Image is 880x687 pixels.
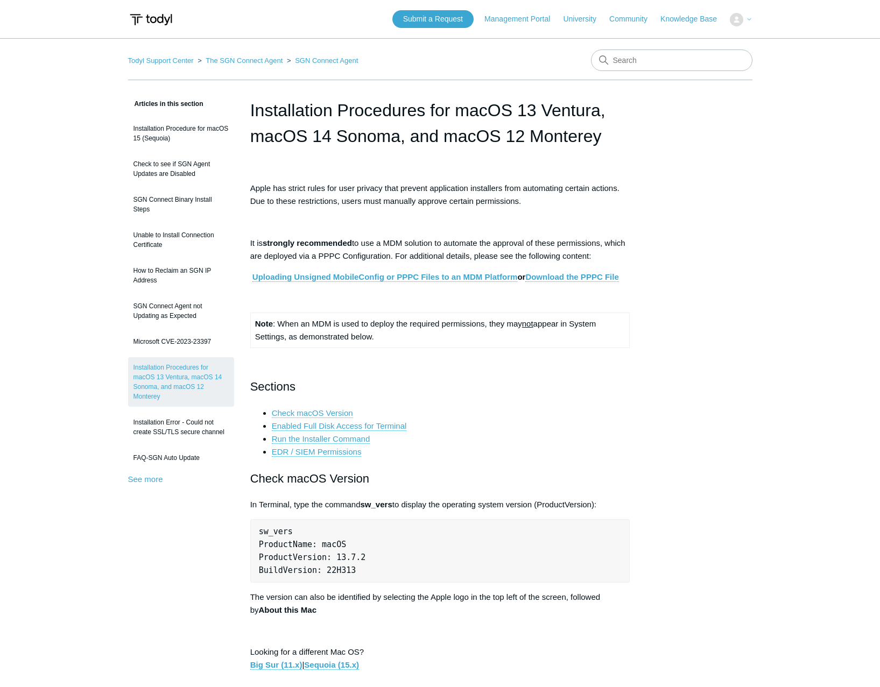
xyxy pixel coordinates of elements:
p: It is to use a MDM solution to automate the approval of these permissions, which are deployed via... [250,237,630,263]
a: Installation Procedures for macOS 13 Ventura, macOS 14 Sonoma, and macOS 12 Monterey [128,357,234,407]
input: Search [591,49,752,71]
a: SGN Connect Agent not Updating as Expected [128,296,234,326]
a: How to Reclaim an SGN IP Address [128,260,234,291]
p: Looking for a different Mac OS? | [250,646,630,671]
a: Submit a Request [392,10,474,28]
a: See more [128,474,163,484]
a: Installation Procedure for macOS 15 (Sequoia) [128,118,234,148]
a: Enabled Full Disk Access for Terminal [272,421,407,431]
img: Todyl Support Center Help Center home page [128,10,174,30]
p: In Terminal, type the command to display the operating system version (ProductVersion): [250,498,630,511]
h1: Installation Procedures for macOS 13 Ventura, macOS 14 Sonoma, and macOS 12 Monterey [250,97,630,149]
span: Articles in this section [128,100,203,108]
h2: Check macOS Version [250,469,630,488]
a: SGN Connect Binary Install Steps [128,189,234,219]
a: FAQ-SGN Auto Update [128,448,234,468]
pre: sw_vers ProductName: macOS ProductVersion: 13.7.2 BuildVersion: 22H313 [250,519,630,583]
a: Run the Installer Command [272,434,370,444]
strong: or [252,272,619,282]
a: EDR / SIEM Permissions [272,447,362,457]
a: Todyl Support Center [128,56,194,65]
a: Microsoft CVE-2023-23397 [128,331,234,352]
a: University [563,13,607,25]
a: Check to see if SGN Agent Updates are Disabled [128,154,234,184]
li: Todyl Support Center [128,56,196,65]
a: Unable to Install Connection Certificate [128,225,234,255]
span: not [522,319,533,328]
strong: sw_vers [361,500,392,509]
a: Download the PPPC File [525,272,618,282]
strong: About this Mac [259,605,317,614]
h2: Sections [250,377,630,396]
a: Knowledge Base [660,13,728,25]
a: The SGN Connect Agent [206,56,283,65]
a: Uploading Unsigned MobileConfig or PPPC Files to an MDM Platform [252,272,518,282]
a: Big Sur (11.x) [250,660,302,670]
a: Sequoia (15.x) [304,660,359,670]
li: The SGN Connect Agent [195,56,285,65]
strong: strongly recommended [263,238,352,247]
a: Check macOS Version [272,408,353,418]
a: SGN Connect Agent [295,56,358,65]
strong: Note [255,319,273,328]
p: The version can also be identified by selecting the Apple logo in the top left of the screen, fol... [250,591,630,617]
p: Apple has strict rules for user privacy that prevent application installers from automating certa... [250,182,630,208]
td: : When an MDM is used to deploy the required permissions, they may appear in System Settings, as ... [250,313,630,348]
a: Management Portal [484,13,561,25]
a: Installation Error - Could not create SSL/TLS secure channel [128,412,234,442]
a: Community [609,13,658,25]
li: SGN Connect Agent [285,56,358,65]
